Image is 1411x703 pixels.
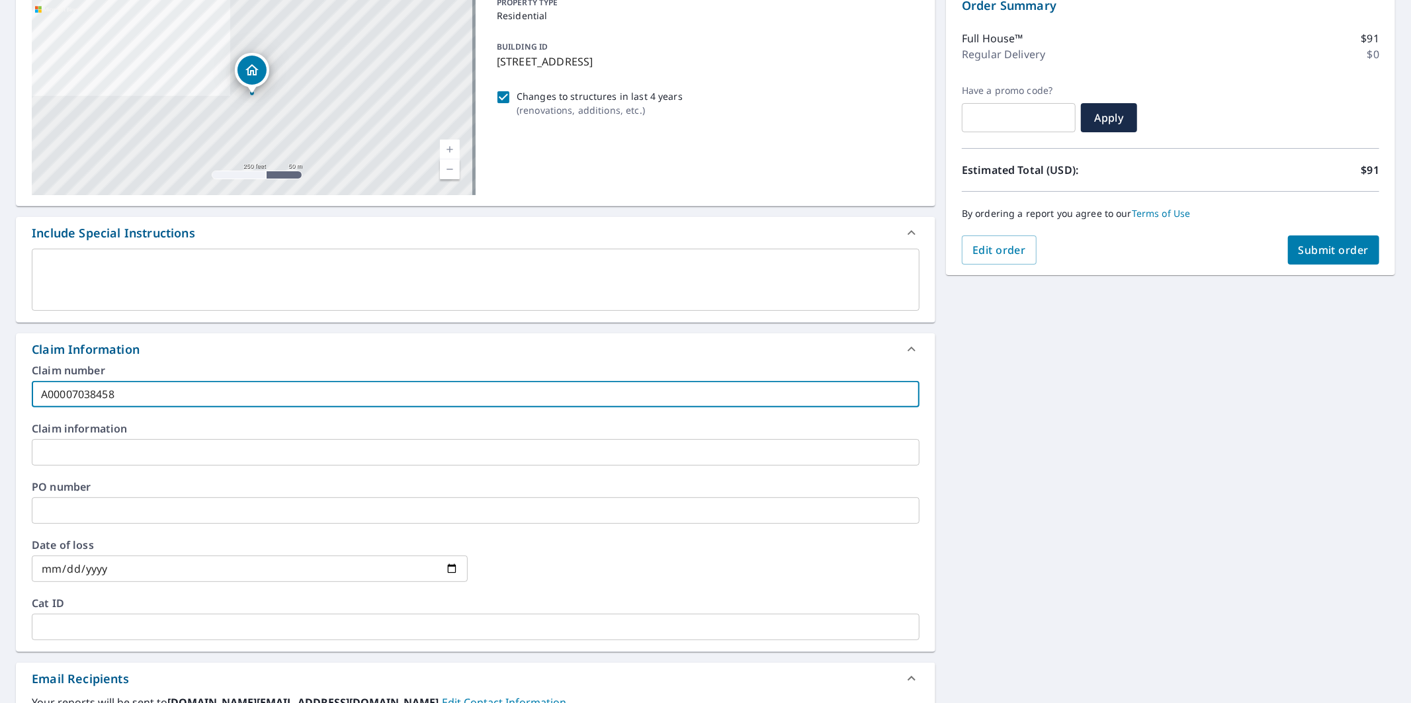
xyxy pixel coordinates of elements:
label: PO number [32,481,919,492]
a: Terms of Use [1132,207,1191,220]
a: Current Level 17, Zoom In [440,140,460,159]
div: Claim Information [16,333,935,365]
p: BUILDING ID [497,41,548,52]
div: Include Special Instructions [32,224,195,242]
span: Edit order [972,243,1026,257]
span: Submit order [1299,243,1369,257]
button: Submit order [1288,235,1380,265]
p: By ordering a report you agree to our [962,208,1379,220]
p: [STREET_ADDRESS] [497,54,914,69]
label: Claim number [32,365,919,376]
div: Claim Information [32,341,140,358]
div: Email Recipients [32,670,129,688]
div: Include Special Instructions [16,217,935,249]
p: $91 [1361,162,1379,178]
span: Apply [1091,110,1127,125]
button: Edit order [962,235,1037,265]
div: Dropped pin, building 1, Residential property, 1116 Wood Ridge Rd Lexington, KY 40514 [235,53,269,94]
label: Claim information [32,423,919,434]
a: Current Level 17, Zoom Out [440,159,460,179]
p: ( renovations, additions, etc. ) [517,103,683,117]
label: Date of loss [32,540,468,550]
p: $0 [1367,46,1379,62]
p: Residential [497,9,914,22]
p: Changes to structures in last 4 years [517,89,683,103]
p: Full House™ [962,30,1023,46]
button: Apply [1081,103,1137,132]
div: Email Recipients [16,663,935,694]
p: Estimated Total (USD): [962,162,1171,178]
p: Regular Delivery [962,46,1045,62]
label: Cat ID [32,598,919,608]
p: $91 [1361,30,1379,46]
label: Have a promo code? [962,85,1076,97]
